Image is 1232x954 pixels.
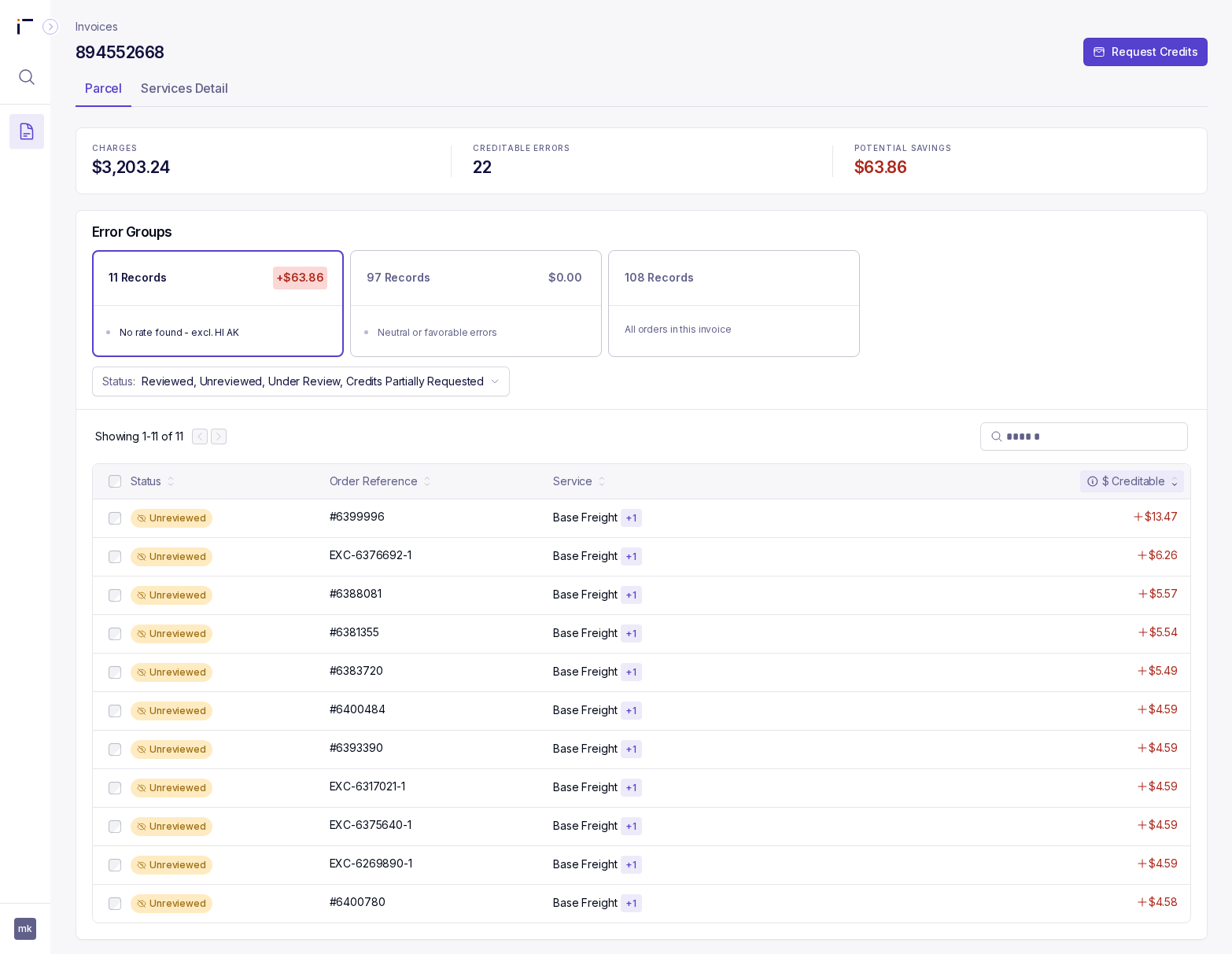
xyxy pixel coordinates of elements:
[330,547,411,563] p: EXC-6376692-1
[109,859,121,871] input: checkbox-checkbox
[141,79,228,98] p: Services Detail
[553,856,617,872] p: Base Freight
[330,856,412,871] p: EXC-6269890-1
[1149,740,1178,756] p: $4.59
[330,473,418,489] div: Order Reference
[131,856,212,875] div: Unreviewed
[131,624,212,643] div: Unreviewed
[625,628,637,640] p: + 1
[553,818,617,834] p: Base Freight
[553,587,617,602] p: Base Freight
[1149,624,1178,640] p: $5.54
[109,782,121,794] input: checkbox-checkbox
[131,509,212,528] div: Unreviewed
[625,897,637,910] p: + 1
[76,76,131,107] li: Tab Parcel
[109,743,121,756] input: checkbox-checkbox
[109,666,121,679] input: checkbox-checkbox
[330,509,385,525] p: #6399996
[131,894,212,913] div: Unreviewed
[625,743,637,756] p: + 1
[625,859,637,871] p: + 1
[553,779,617,795] p: Base Freight
[1083,38,1208,66] button: Request Credits
[330,702,385,717] p: #6400484
[102,374,135,389] p: Status:
[1086,473,1165,489] div: $ Creditable
[109,705,121,717] input: checkbox-checkbox
[854,144,1191,153] p: POTENTIAL SAVINGS
[14,918,36,940] button: User initials
[330,740,383,756] p: #6393390
[1149,586,1178,602] p: $5.57
[131,663,212,682] div: Unreviewed
[330,894,385,910] p: #6400780
[625,270,693,285] p: 108 Records
[553,741,617,757] p: Base Freight
[109,512,121,525] input: checkbox-checkbox
[9,114,44,149] button: Menu Icon Button DocumentTextIcon
[1145,509,1178,525] p: $13.47
[92,144,429,153] p: CHARGES
[109,589,121,602] input: checkbox-checkbox
[131,473,161,489] div: Status
[625,589,637,602] p: + 1
[131,586,212,605] div: Unreviewed
[625,322,843,337] p: All orders in this invoice
[76,19,118,35] nav: breadcrumb
[131,702,212,720] div: Unreviewed
[41,17,60,36] div: Collapse Icon
[1149,702,1178,717] p: $4.59
[95,429,183,444] div: Remaining page entries
[330,586,382,602] p: #6388081
[625,820,637,833] p: + 1
[625,512,637,525] p: + 1
[109,820,121,833] input: checkbox-checkbox
[9,60,44,94] button: Menu Icon Button MagnifyingGlassIcon
[109,475,121,488] input: checkbox-checkbox
[92,157,429,179] h4: $3,203.24
[553,895,617,911] p: Base Freight
[1149,817,1178,833] p: $4.59
[367,270,430,285] p: 97 Records
[1149,779,1178,794] p: $4.59
[1112,44,1198,60] p: Request Credits
[76,42,164,64] h4: 894552668
[92,223,172,241] h5: Error Groups
[553,625,617,641] p: Base Freight
[553,473,592,489] div: Service
[625,666,637,679] p: + 1
[109,270,167,285] p: 11 Records
[473,144,810,153] p: CREDITABLE ERRORS
[95,429,183,444] p: Showing 1-11 of 11
[1149,547,1178,563] p: $6.26
[378,325,584,341] div: Neutral or favorable errors
[545,267,585,289] p: $0.00
[625,782,637,794] p: + 1
[1149,856,1178,871] p: $4.59
[120,325,326,341] div: No rate found - excl. HI AK
[330,624,379,640] p: #6381355
[625,705,637,717] p: + 1
[1149,663,1178,679] p: $5.49
[553,664,617,680] p: Base Freight
[273,267,327,289] p: +$63.86
[109,628,121,640] input: checkbox-checkbox
[553,548,617,564] p: Base Freight
[76,76,1208,107] ul: Tab Group
[109,897,121,910] input: checkbox-checkbox
[76,19,118,35] a: Invoices
[1149,894,1178,910] p: $4.58
[131,547,212,566] div: Unreviewed
[473,157,810,179] h4: 22
[142,374,484,389] p: Reviewed, Unreviewed, Under Review, Credits Partially Requested
[553,702,617,718] p: Base Freight
[85,79,122,98] p: Parcel
[625,551,637,563] p: + 1
[109,551,121,563] input: checkbox-checkbox
[131,76,238,107] li: Tab Services Detail
[131,817,212,836] div: Unreviewed
[854,157,1191,179] h4: $63.86
[330,663,383,679] p: #6383720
